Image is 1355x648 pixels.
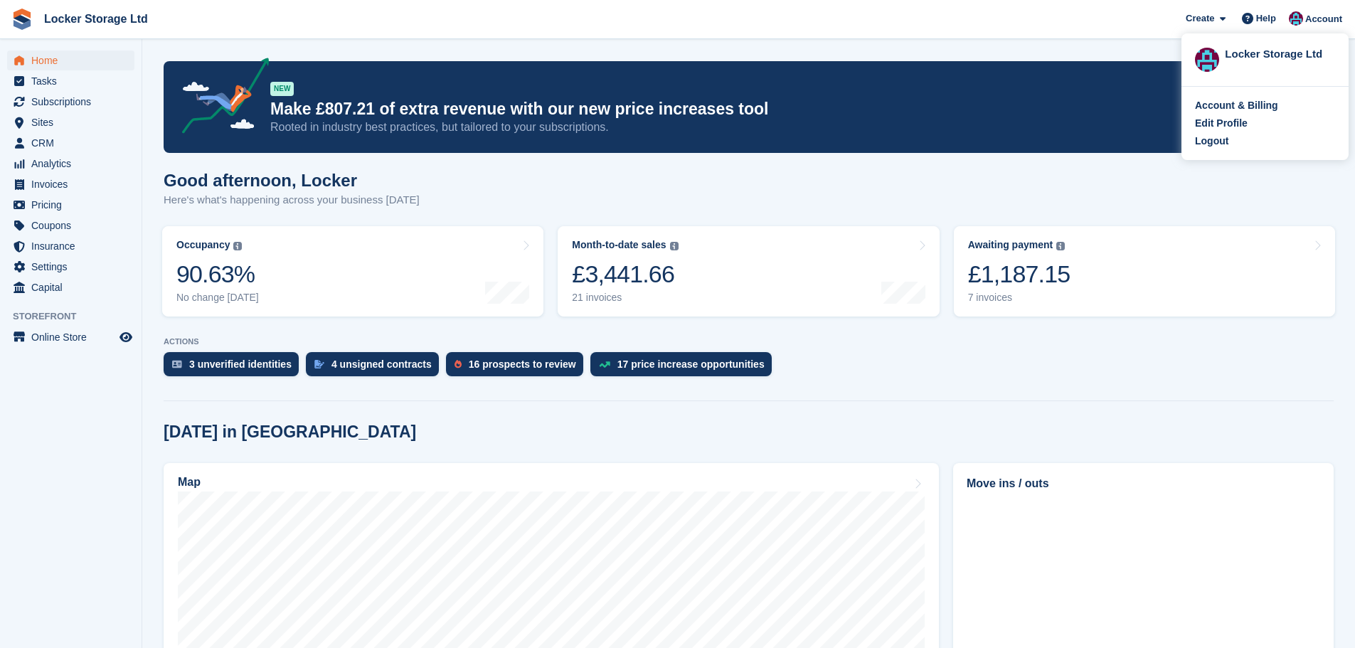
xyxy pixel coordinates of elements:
[599,361,610,368] img: price_increase_opportunities-93ffe204e8149a01c8c9dc8f82e8f89637d9d84a8eef4429ea346261dce0b2c0.svg
[31,216,117,235] span: Coupons
[1195,116,1335,131] a: Edit Profile
[176,292,259,304] div: No change [DATE]
[558,226,939,317] a: Month-to-date sales £3,441.66 21 invoices
[31,133,117,153] span: CRM
[590,352,779,383] a: 17 price increase opportunities
[164,423,416,442] h2: [DATE] in [GEOGRAPHIC_DATA]
[1056,242,1065,250] img: icon-info-grey-7440780725fd019a000dd9b08b2336e03edf1995a4989e88bcd33f0948082b44.svg
[1195,98,1278,113] div: Account & Billing
[7,277,134,297] a: menu
[7,236,134,256] a: menu
[7,327,134,347] a: menu
[446,352,590,383] a: 16 prospects to review
[1195,134,1228,149] div: Logout
[1305,12,1342,26] span: Account
[164,192,420,208] p: Here's what's happening across your business [DATE]
[176,239,230,251] div: Occupancy
[38,7,154,31] a: Locker Storage Ltd
[117,329,134,346] a: Preview store
[162,226,543,317] a: Occupancy 90.63% No change [DATE]
[31,92,117,112] span: Subscriptions
[968,260,1070,289] div: £1,187.15
[331,358,432,370] div: 4 unsigned contracts
[270,119,1209,135] p: Rooted in industry best practices, but tailored to your subscriptions.
[7,257,134,277] a: menu
[164,352,306,383] a: 3 unverified identities
[7,51,134,70] a: menu
[270,99,1209,119] p: Make £807.21 of extra revenue with our new price increases tool
[1256,11,1276,26] span: Help
[11,9,33,30] img: stora-icon-8386f47178a22dfd0bd8f6a31ec36ba5ce8667c1dd55bd0f319d3a0aa187defe.svg
[954,226,1335,317] a: Awaiting payment £1,187.15 7 invoices
[31,154,117,174] span: Analytics
[572,292,678,304] div: 21 invoices
[1289,11,1303,26] img: Locker Storage Ltd
[1186,11,1214,26] span: Create
[7,174,134,194] a: menu
[455,360,462,368] img: prospect-51fa495bee0391a8d652442698ab0144808aea92771e9ea1ae160a38d050c398.svg
[968,239,1053,251] div: Awaiting payment
[469,358,576,370] div: 16 prospects to review
[572,260,678,289] div: £3,441.66
[270,82,294,96] div: NEW
[1195,98,1335,113] a: Account & Billing
[572,239,666,251] div: Month-to-date sales
[31,195,117,215] span: Pricing
[176,260,259,289] div: 90.63%
[164,337,1334,346] p: ACTIONS
[7,133,134,153] a: menu
[13,309,142,324] span: Storefront
[31,51,117,70] span: Home
[172,360,182,368] img: verify_identity-adf6edd0f0f0b5bbfe63781bf79b02c33cf7c696d77639b501bdc392416b5a36.svg
[189,358,292,370] div: 3 unverified identities
[233,242,242,250] img: icon-info-grey-7440780725fd019a000dd9b08b2336e03edf1995a4989e88bcd33f0948082b44.svg
[7,112,134,132] a: menu
[170,58,270,139] img: price-adjustments-announcement-icon-8257ccfd72463d97f412b2fc003d46551f7dbcb40ab6d574587a9cd5c0d94...
[31,71,117,91] span: Tasks
[314,360,324,368] img: contract_signature_icon-13c848040528278c33f63329250d36e43548de30e8caae1d1a13099fd9432cc5.svg
[7,154,134,174] a: menu
[31,174,117,194] span: Invoices
[178,476,201,489] h2: Map
[7,195,134,215] a: menu
[7,92,134,112] a: menu
[968,292,1070,304] div: 7 invoices
[306,352,446,383] a: 4 unsigned contracts
[31,277,117,297] span: Capital
[670,242,679,250] img: icon-info-grey-7440780725fd019a000dd9b08b2336e03edf1995a4989e88bcd33f0948082b44.svg
[7,71,134,91] a: menu
[617,358,765,370] div: 17 price increase opportunities
[31,236,117,256] span: Insurance
[1195,134,1335,149] a: Logout
[1195,48,1219,72] img: Locker Storage Ltd
[967,475,1320,492] h2: Move ins / outs
[31,112,117,132] span: Sites
[31,257,117,277] span: Settings
[31,327,117,347] span: Online Store
[1225,46,1335,59] div: Locker Storage Ltd
[1195,116,1248,131] div: Edit Profile
[164,171,420,190] h1: Good afternoon, Locker
[7,216,134,235] a: menu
